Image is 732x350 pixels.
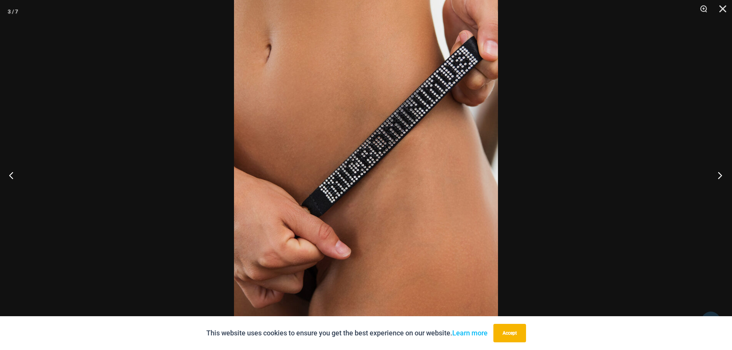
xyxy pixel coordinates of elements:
button: Accept [493,324,526,342]
div: 3 / 7 [8,6,18,17]
button: Next [703,156,732,194]
a: Learn more [452,329,488,337]
p: This website uses cookies to ensure you get the best experience on our website. [206,327,488,339]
